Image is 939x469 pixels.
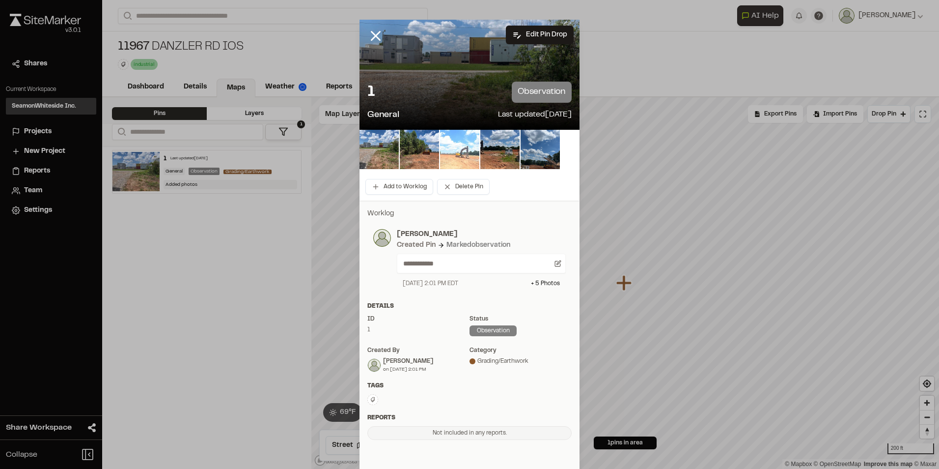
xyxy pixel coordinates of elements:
p: General [367,109,399,122]
p: 1 [367,83,375,102]
img: file [521,130,560,169]
div: + 5 Photo s [531,279,560,288]
p: observation [512,82,572,103]
div: ID [367,315,469,323]
img: file [440,130,479,169]
div: category [469,346,572,355]
div: 1 [367,325,469,334]
div: [DATE] 2:01 PM EDT [403,279,458,288]
div: Tags [367,381,572,390]
p: Worklog [367,208,572,219]
div: Details [367,302,572,311]
div: Reports [367,413,572,422]
div: Created Pin [397,240,436,251]
p: [PERSON_NAME] [397,229,566,240]
img: file [480,130,520,169]
div: Grading/Earthwork [469,357,572,366]
p: Last updated [DATE] [498,109,572,122]
div: Not included in any reports. [367,426,572,440]
button: Edit Tags [367,394,378,405]
div: [PERSON_NAME] [383,357,433,366]
img: file [400,130,439,169]
img: photo [373,229,391,247]
div: Status [469,315,572,323]
div: Marked observation [446,240,510,251]
img: Katlyn Thomasson [368,359,381,372]
div: on [DATE] 2:01 PM [383,366,433,373]
div: observation [469,325,517,336]
button: Add to Worklog [365,179,433,195]
div: Created by [367,346,469,355]
button: Delete Pin [437,179,490,195]
img: file [359,130,399,169]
